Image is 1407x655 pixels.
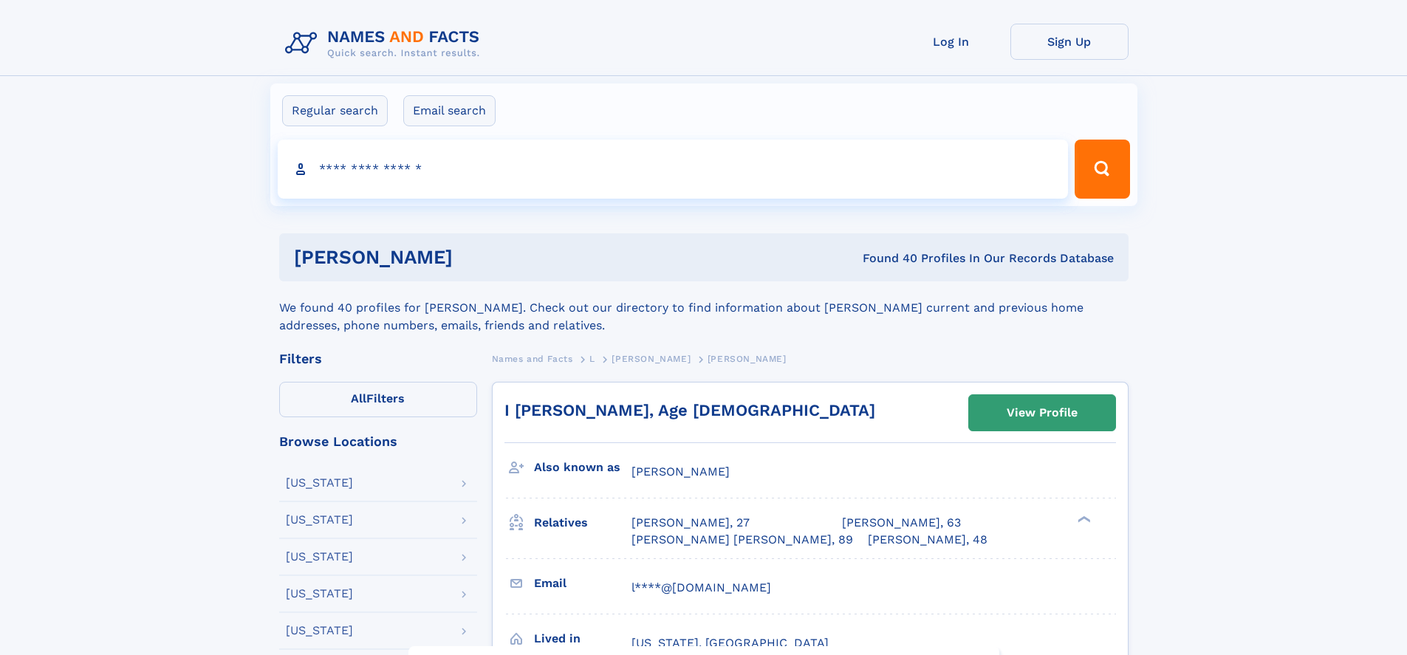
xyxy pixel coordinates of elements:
[492,349,573,368] a: Names and Facts
[631,636,829,650] span: [US_STATE], [GEOGRAPHIC_DATA]
[403,95,496,126] label: Email search
[278,140,1069,199] input: search input
[657,250,1114,267] div: Found 40 Profiles In Our Records Database
[969,395,1115,431] a: View Profile
[892,24,1010,60] a: Log In
[282,95,388,126] label: Regular search
[534,571,631,596] h3: Email
[589,349,595,368] a: L
[631,532,853,548] a: [PERSON_NAME] [PERSON_NAME], 89
[286,477,353,489] div: [US_STATE]
[534,626,631,651] h3: Lived in
[504,401,875,419] a: I [PERSON_NAME], Age [DEMOGRAPHIC_DATA]
[631,464,730,479] span: [PERSON_NAME]
[286,514,353,526] div: [US_STATE]
[279,24,492,64] img: Logo Names and Facts
[842,515,961,531] a: [PERSON_NAME], 63
[1010,24,1129,60] a: Sign Up
[1007,396,1078,430] div: View Profile
[612,354,691,364] span: [PERSON_NAME]
[1074,515,1092,524] div: ❯
[534,510,631,535] h3: Relatives
[279,435,477,448] div: Browse Locations
[286,625,353,637] div: [US_STATE]
[279,352,477,366] div: Filters
[708,354,787,364] span: [PERSON_NAME]
[534,455,631,480] h3: Also known as
[612,349,691,368] a: [PERSON_NAME]
[279,382,477,417] label: Filters
[351,391,366,405] span: All
[1075,140,1129,199] button: Search Button
[286,551,353,563] div: [US_STATE]
[868,532,987,548] a: [PERSON_NAME], 48
[589,354,595,364] span: L
[279,281,1129,335] div: We found 40 profiles for [PERSON_NAME]. Check out our directory to find information about [PERSON...
[286,588,353,600] div: [US_STATE]
[631,515,750,531] a: [PERSON_NAME], 27
[294,248,658,267] h1: [PERSON_NAME]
